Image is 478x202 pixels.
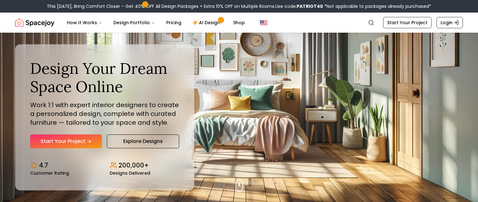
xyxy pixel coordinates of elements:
[62,16,250,29] nav: Main
[323,3,431,9] span: *Not applicable to packages already purchased*
[118,161,149,170] p: 200,000+
[110,171,150,175] small: Designs Delivered
[15,16,54,29] img: Spacejoy Logo
[188,16,227,29] a: AI Design
[107,134,179,148] a: Explore Designs
[260,19,267,26] img: United States
[47,3,431,9] div: This [DATE], Bring Comfort Closer – Get 40% OFF All Design Packages + Extra 10% OFF on Multiple R...
[30,59,179,96] h1: Design Your Dream Space Online
[108,16,160,29] button: Design Portfolio
[62,16,107,29] button: How It Works
[30,156,179,175] div: Design stats
[383,17,431,28] a: Start Your Project
[30,171,69,175] small: Customer Rating
[39,161,48,170] p: 4.7
[275,3,323,9] span: Use code:
[297,3,323,9] b: PATRIOT40
[15,16,54,29] a: Spacejoy
[161,16,186,29] a: Pricing
[15,13,463,33] nav: Global
[30,134,102,148] a: Start Your Project
[30,101,179,127] p: Work 1:1 with expert interior designers to create a personalized design, complete with curated fu...
[228,16,250,29] a: Shop
[437,17,463,28] a: Login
